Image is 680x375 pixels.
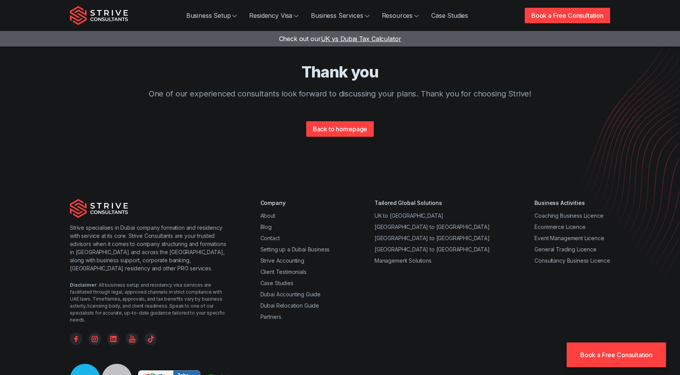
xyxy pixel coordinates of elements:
[70,199,128,218] img: Strive Consultants
[260,268,307,275] a: Client Testimonials
[70,6,128,25] img: Strive Consultants
[375,199,490,207] div: Tailored Global Solutions
[260,313,281,320] a: Partners
[92,88,588,100] p: One of our experienced consultants look forward to discussing your plans. Thank you for choosing ...
[375,246,490,253] a: [GEOGRAPHIC_DATA] to [GEOGRAPHIC_DATA]
[144,333,157,345] a: TikTok
[375,212,443,219] a: UK to [GEOGRAPHIC_DATA]
[260,257,304,264] a: Strive Accounting
[534,235,604,241] a: Event Management Licence
[321,35,401,43] span: UK vs Dubai Tax Calculator
[88,333,101,345] a: Instagram
[70,282,229,323] div: : All business setup and residency visa services are facilitated through legal, approved channels...
[260,280,293,286] a: Case Studies
[375,235,490,241] a: [GEOGRAPHIC_DATA] to [GEOGRAPHIC_DATA]
[70,282,96,288] strong: Disclaimer
[534,257,610,264] a: Consultancy Business Licence
[534,224,585,230] a: Ecommerce Licence
[375,224,490,230] a: [GEOGRAPHIC_DATA] to [GEOGRAPHIC_DATA]
[243,8,305,23] a: Residency Visa
[534,212,603,219] a: Coaching Business Licence
[279,35,401,43] a: Check out ourUK vs Dubai Tax Calculator
[92,62,588,82] h4: Thank you
[107,333,120,345] a: Linkedin
[260,224,272,230] a: Blog
[425,8,474,23] a: Case Studies
[525,8,610,23] a: Book a Free Consultation
[260,199,330,207] div: Company
[260,302,319,309] a: Dubai Relocation Guide
[306,121,374,137] a: Back to homepage
[375,257,432,264] a: Management Solutions
[260,246,330,253] a: Setting up a Dubai Business
[260,212,275,219] a: About
[376,8,425,23] a: Resources
[305,8,375,23] a: Business Services
[180,8,243,23] a: Business Setup
[567,342,666,367] a: Book a Free Consultation
[534,246,596,253] a: General Trading Licence
[70,333,82,345] a: Facebook
[260,235,280,241] a: Contact
[260,291,321,298] a: Dubai Accounting Guide
[126,333,138,345] a: YouTube
[70,224,229,272] p: Strive specialises in Dubai company formation and residency with service at its core. Strive Cons...
[534,199,610,207] div: Business Activities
